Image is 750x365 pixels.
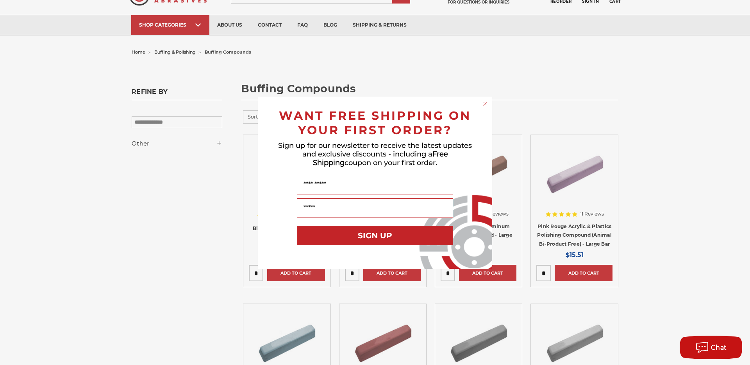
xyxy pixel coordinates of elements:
span: Chat [711,344,727,351]
span: Sign up for our newsletter to receive the latest updates and exclusive discounts - including a co... [278,141,472,167]
button: Close dialog [481,100,489,108]
button: SIGN UP [297,226,453,245]
span: WANT FREE SHIPPING ON YOUR FIRST ORDER? [279,108,471,137]
button: Chat [680,336,742,359]
span: Free Shipping [313,150,448,167]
